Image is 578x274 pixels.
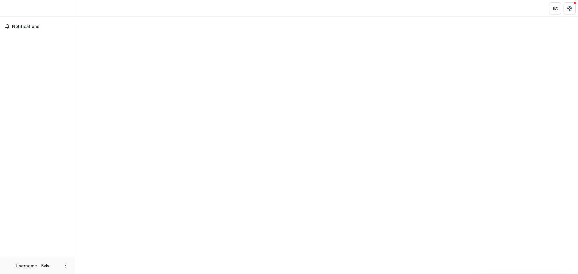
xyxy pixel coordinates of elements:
[564,2,576,14] button: Get Help
[39,263,51,268] p: Role
[549,2,561,14] button: Partners
[62,262,69,269] button: More
[2,22,73,31] button: Notifications
[16,263,37,269] p: Username
[12,24,70,29] span: Notifications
